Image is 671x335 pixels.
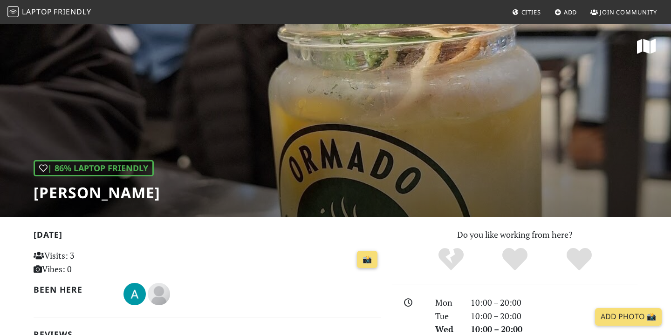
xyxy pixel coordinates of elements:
[587,4,661,20] a: Join Community
[430,296,465,309] div: Mon
[508,4,545,20] a: Cities
[34,160,154,176] div: | 86% Laptop Friendly
[34,249,142,276] p: Visits: 3 Vibes: 0
[595,308,662,326] a: Add Photo 📸
[22,7,52,17] span: Laptop
[123,283,146,305] img: 3314-aktas.jpg
[34,230,381,243] h2: [DATE]
[564,8,577,16] span: Add
[34,184,160,201] h1: [PERSON_NAME]
[551,4,581,20] a: Add
[54,7,91,17] span: Friendly
[148,288,170,299] span: Farida Karimli
[392,228,637,241] p: Do you like working from here?
[419,247,483,272] div: No
[148,283,170,305] img: blank-535327c66bd565773addf3077783bbfce4b00ec00e9fd257753287c682c7fa38.png
[483,247,547,272] div: Yes
[7,6,19,17] img: LaptopFriendly
[7,4,91,20] a: LaptopFriendly LaptopFriendly
[430,309,465,323] div: Tue
[465,296,643,309] div: 10:00 – 20:00
[600,8,657,16] span: Join Community
[34,285,112,295] h2: Been here
[123,288,148,299] span: Aktas Nida
[465,309,643,323] div: 10:00 – 20:00
[357,251,377,268] a: 📸
[521,8,541,16] span: Cities
[547,247,611,272] div: Definitely!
